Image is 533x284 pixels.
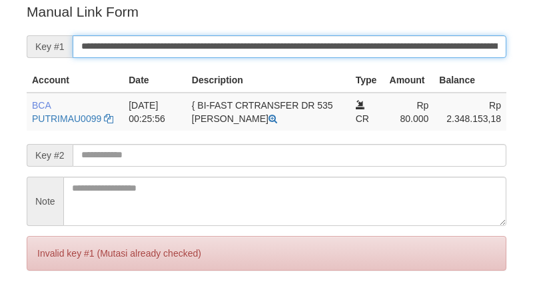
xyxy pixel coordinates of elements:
th: Amount [384,68,434,93]
a: Copy PUTRIMAU0099 to clipboard [104,113,113,124]
span: Key #1 [27,35,73,58]
td: [DATE] 00:25:56 [123,93,187,131]
th: Account [27,68,123,93]
th: Balance [434,68,506,93]
td: Rp 80.000 [384,93,434,131]
div: Invalid key #1 (Mutasi already checked) [27,236,506,271]
span: Key #2 [27,144,73,167]
td: { BI-FAST CRTRANSFER DR 535 [PERSON_NAME] [187,93,350,131]
span: BCA [32,100,51,111]
a: PUTRIMAU0099 [32,113,101,124]
th: Type [350,68,384,93]
p: Manual Link Form [27,2,506,21]
td: Rp 2.348.153,18 [434,93,506,131]
th: Date [123,68,187,93]
span: Note [27,177,63,226]
span: CR [356,113,369,124]
th: Description [187,68,350,93]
